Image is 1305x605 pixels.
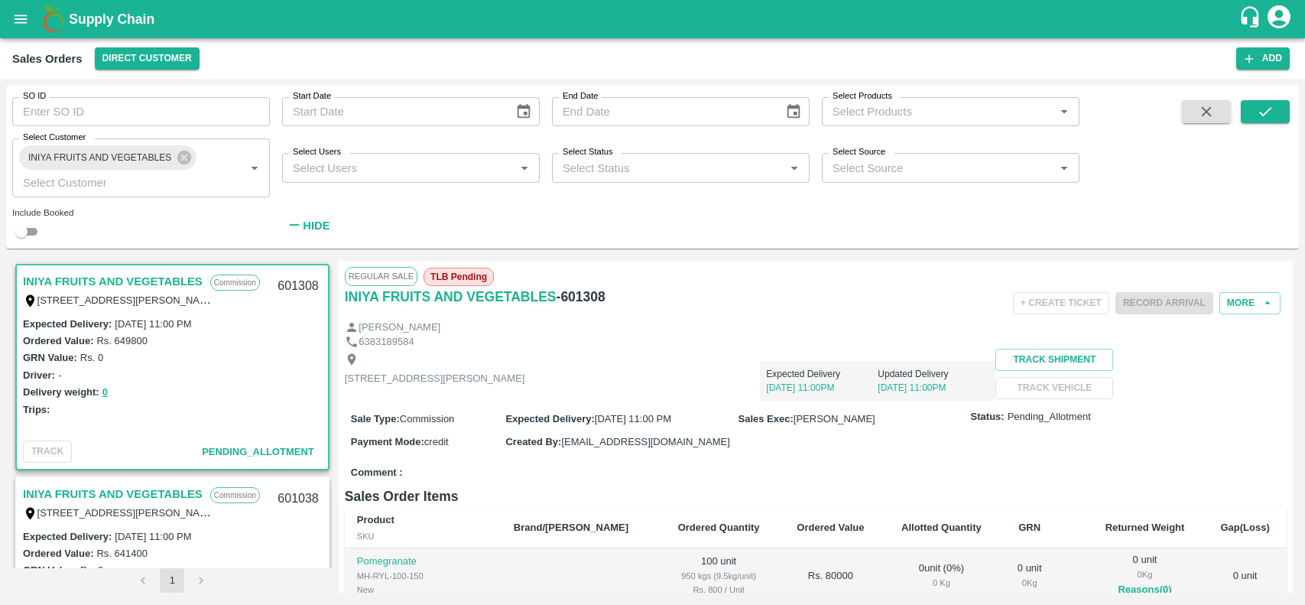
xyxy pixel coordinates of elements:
label: Ordered Value: [23,548,93,559]
button: Hide [282,213,334,239]
h6: INIYA FRUITS AND VEGETABLES [345,286,557,307]
p: Commission [210,487,260,503]
div: Sales Orders [12,49,83,69]
label: Comment : [351,466,403,480]
h6: - 601308 [557,286,605,307]
label: [DATE] 11:00 PM [115,318,191,330]
div: 0 Kg [1099,568,1191,581]
p: Updated Delivery [878,367,989,381]
label: - [58,369,61,381]
td: 0 unit [1203,548,1287,604]
b: GRN [1018,522,1040,533]
button: page 1 [160,568,184,593]
td: 100 unit [659,548,779,604]
a: INIYA FRUITS AND VEGETABLES [23,484,203,504]
p: [PERSON_NAME] [359,320,440,335]
button: open drawer [3,2,38,37]
label: Sale Type : [351,413,400,424]
label: Created By : [505,436,561,447]
input: Start Date [282,97,503,126]
span: Pending_Allotment [202,446,314,457]
label: [STREET_ADDRESS][PERSON_NAME] [37,506,218,519]
div: customer-support [1238,5,1265,33]
span: credit [424,436,449,447]
label: Start Date [293,90,331,102]
button: Add [1236,47,1290,70]
span: TLB Pending [424,268,494,286]
label: GRN Value: [23,352,77,363]
td: Rs. 80000 [779,548,883,604]
div: 0 unit [1013,561,1047,590]
label: Status: [971,410,1005,424]
b: Brand/[PERSON_NAME] [514,522,628,533]
button: Open [515,158,534,178]
input: End Date [552,97,773,126]
a: Supply Chain [69,8,1238,30]
label: Rs. 641400 [96,548,148,559]
div: 0 unit [1099,553,1191,599]
button: Select DC [95,47,200,70]
a: INIYA FRUITS AND VEGETABLES [23,272,203,291]
label: Ordered Value: [23,335,93,346]
input: Select Products [826,102,1050,122]
label: SO ID [23,90,46,102]
label: Expected Delivery : [23,531,112,542]
button: Track Shipment [995,349,1113,371]
p: Expected Delivery [766,367,878,381]
div: Include Booked [12,206,270,220]
div: SKU [357,529,489,543]
label: Select Status [563,146,613,158]
label: Sales Exec : [739,413,794,424]
label: Select Customer [23,132,86,144]
input: Enter SO ID [12,97,270,126]
div: 950 kgs (9.5kg/unit) [671,569,767,583]
button: Open [1054,102,1074,122]
label: Expected Delivery : [505,413,594,424]
div: account of current user [1265,3,1293,35]
input: Select Customer [17,172,220,192]
div: 601308 [268,268,327,304]
button: Reasons(0) [1099,581,1191,599]
input: Select Users [287,158,510,177]
label: GRN Value: [23,564,77,576]
label: Trips: [23,404,50,415]
nav: pagination navigation [128,568,216,593]
div: MH-RYL-100-150 [357,569,489,583]
b: Supply Chain [69,11,154,27]
label: Select Source [833,146,885,158]
button: 0 [102,384,108,402]
label: Expected Delivery : [23,318,112,330]
label: Select Products [833,90,892,102]
label: Delivery weight: [23,386,99,398]
span: INIYA FRUITS AND VEGETABLES [19,150,180,166]
p: Pomegranate [357,555,489,569]
label: Driver: [23,369,55,381]
b: Returned Weight [1105,522,1185,533]
label: Rs. 0 [80,564,103,576]
div: INIYA FRUITS AND VEGETABLES [19,145,196,170]
label: [DATE] 11:00 PM [115,531,191,542]
label: Select Users [293,146,341,158]
p: [DATE] 11:00PM [766,381,878,395]
button: More [1219,292,1281,314]
span: Please dispatch the trip before ending [1115,296,1213,308]
button: Choose date [779,97,808,126]
span: Commission [400,413,455,424]
strong: Hide [303,220,329,232]
p: 6383189584 [359,335,414,350]
p: Commission [210,275,260,291]
span: [DATE] 11:00 PM [595,413,671,424]
button: Open [784,158,804,178]
b: Allotted Quantity [901,522,982,533]
span: [EMAIL_ADDRESS][DOMAIN_NAME] [561,436,729,447]
div: 0 Kg [894,576,988,590]
p: [STREET_ADDRESS][PERSON_NAME] [345,372,525,386]
div: 601038 [268,481,327,517]
b: Ordered Value [797,522,864,533]
label: [STREET_ADDRESS][PERSON_NAME] [37,294,218,306]
label: Rs. 649800 [96,335,148,346]
label: Payment Mode : [351,436,424,447]
b: Ordered Quantity [678,522,760,533]
img: logo [38,4,69,34]
button: Open [245,158,265,178]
